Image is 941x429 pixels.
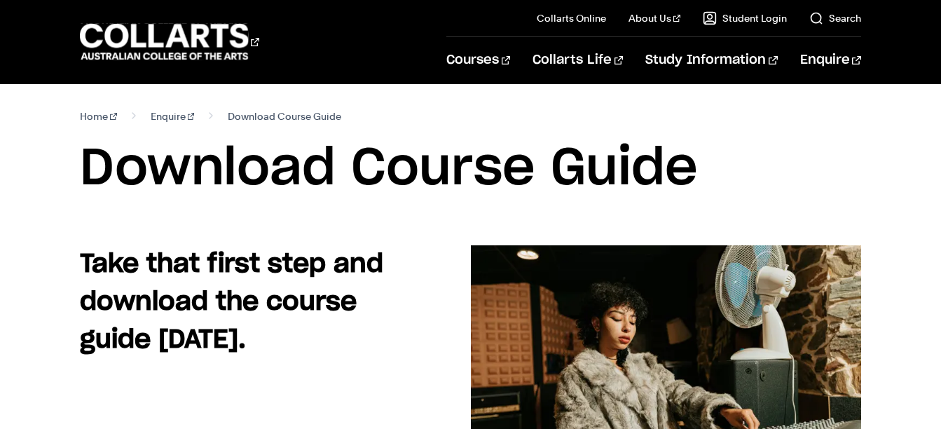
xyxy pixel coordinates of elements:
[228,107,341,126] span: Download Course Guide
[800,37,861,83] a: Enquire
[645,37,777,83] a: Study Information
[80,107,117,126] a: Home
[537,11,606,25] a: Collarts Online
[533,37,623,83] a: Collarts Life
[629,11,680,25] a: About Us
[809,11,861,25] a: Search
[703,11,787,25] a: Student Login
[80,252,383,353] strong: Take that first step and download the course guide [DATE].
[151,107,195,126] a: Enquire
[446,37,510,83] a: Courses
[80,22,259,62] div: Go to homepage
[80,137,861,200] h1: Download Course Guide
